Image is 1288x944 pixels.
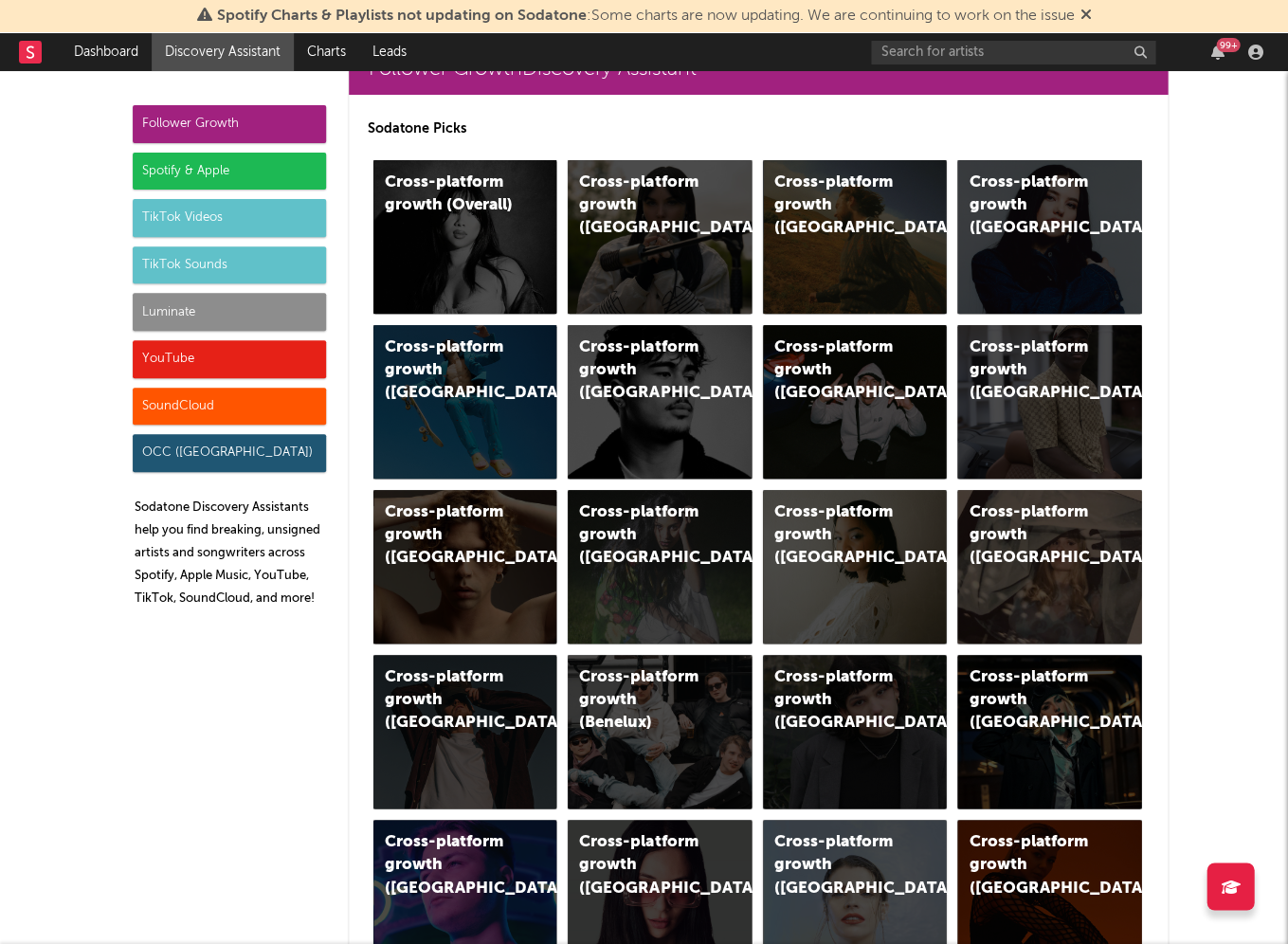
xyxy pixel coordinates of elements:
div: TikTok Sounds [133,246,326,284]
a: Cross-platform growth ([GEOGRAPHIC_DATA]) [763,160,947,314]
p: Sodatone Picks [368,118,1149,140]
a: Cross-platform growth ([GEOGRAPHIC_DATA]) [957,490,1141,644]
div: Cross-platform growth ([GEOGRAPHIC_DATA]) [385,336,514,405]
div: Cross-platform growth ([GEOGRAPHIC_DATA]) [579,501,708,570]
div: Cross-platform growth (Overall) [385,172,514,217]
a: Discovery Assistant [152,33,294,71]
div: Cross-platform growth ([GEOGRAPHIC_DATA]) [774,501,903,570]
div: Luminate [133,293,326,331]
div: Cross-platform growth ([GEOGRAPHIC_DATA]) [579,831,708,899]
a: Cross-platform growth (Benelux) [568,655,752,808]
div: Cross-platform growth ([GEOGRAPHIC_DATA]) [774,831,903,899]
div: Cross-platform growth ([GEOGRAPHIC_DATA]) [579,336,708,405]
div: Spotify & Apple [133,153,326,191]
a: Cross-platform growth ([GEOGRAPHIC_DATA]) [373,490,557,644]
a: Cross-platform growth ([GEOGRAPHIC_DATA]) [957,325,1141,479]
div: YouTube [133,340,326,378]
div: Cross-platform growth ([GEOGRAPHIC_DATA]) [774,172,903,240]
div: Cross-platform growth ([GEOGRAPHIC_DATA]) [969,172,1098,240]
div: 99 + [1216,38,1240,52]
div: Cross-platform growth ([GEOGRAPHIC_DATA]/GSA) [774,336,903,405]
div: Cross-platform growth ([GEOGRAPHIC_DATA]) [969,666,1098,735]
div: Cross-platform growth ([GEOGRAPHIC_DATA]) [969,501,1098,570]
a: Cross-platform growth ([GEOGRAPHIC_DATA]) [957,655,1141,808]
div: Follower Growth [133,105,326,143]
a: Cross-platform growth ([GEOGRAPHIC_DATA]) [568,490,752,644]
a: Cross-platform growth ([GEOGRAPHIC_DATA]) [957,160,1141,314]
a: Cross-platform growth ([GEOGRAPHIC_DATA]) [373,655,557,808]
p: Sodatone Discovery Assistants help you find breaking, unsigned artists and songwriters across Spo... [135,497,326,610]
button: 99+ [1210,45,1224,60]
div: Cross-platform growth (Benelux) [579,666,708,735]
a: Cross-platform growth ([GEOGRAPHIC_DATA]) [568,325,752,479]
div: Cross-platform growth ([GEOGRAPHIC_DATA]) [385,831,514,899]
a: Cross-platform growth (Overall) [373,160,557,314]
a: Leads [359,33,420,71]
a: Cross-platform growth ([GEOGRAPHIC_DATA]) [568,160,752,314]
a: Cross-platform growth ([GEOGRAPHIC_DATA]) [373,325,557,479]
div: Cross-platform growth ([GEOGRAPHIC_DATA]) [969,336,1098,405]
a: Dashboard [61,33,152,71]
a: Cross-platform growth ([GEOGRAPHIC_DATA]) [763,655,947,808]
div: OCC ([GEOGRAPHIC_DATA]) [133,434,326,472]
div: Cross-platform growth ([GEOGRAPHIC_DATA]) [774,666,903,735]
div: Cross-platform growth ([GEOGRAPHIC_DATA]) [385,666,514,735]
span: Spotify Charts & Playlists not updating on Sodatone [217,9,587,24]
div: Cross-platform growth ([GEOGRAPHIC_DATA]) [579,172,708,240]
input: Search for artists [871,41,1155,64]
a: Cross-platform growth ([GEOGRAPHIC_DATA]/GSA) [763,325,947,479]
div: TikTok Videos [133,199,326,237]
a: Cross-platform growth ([GEOGRAPHIC_DATA]) [763,490,947,644]
div: SoundCloud [133,388,326,426]
span: : Some charts are now updating. We are continuing to work on the issue [217,9,1075,24]
div: Cross-platform growth ([GEOGRAPHIC_DATA]) [385,501,514,570]
a: Charts [294,33,359,71]
span: Dismiss [1080,9,1092,24]
div: Cross-platform growth ([GEOGRAPHIC_DATA]) [969,831,1098,899]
